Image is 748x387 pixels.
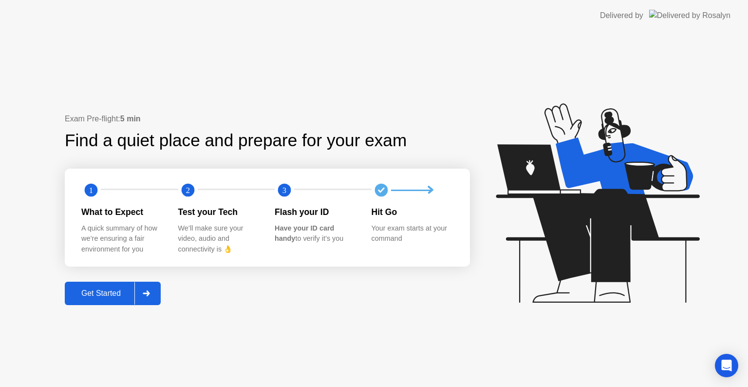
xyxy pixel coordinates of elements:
button: Get Started [65,282,161,305]
text: 3 [282,186,286,195]
div: What to Expect [81,206,163,218]
div: Open Intercom Messenger [715,354,738,377]
text: 1 [89,186,93,195]
div: Your exam starts at your command [372,223,453,244]
div: We’ll make sure your video, audio and connectivity is 👌 [178,223,260,255]
img: Delivered by Rosalyn [649,10,730,21]
div: Find a quiet place and prepare for your exam [65,128,408,154]
text: 2 [186,186,189,195]
div: Test your Tech [178,206,260,218]
b: Have your ID card handy [275,224,334,243]
div: Exam Pre-flight: [65,113,470,125]
div: Flash your ID [275,206,356,218]
b: 5 min [120,115,141,123]
div: A quick summary of how we’re ensuring a fair environment for you [81,223,163,255]
div: Hit Go [372,206,453,218]
div: Delivered by [600,10,643,21]
div: Get Started [68,289,134,298]
div: to verify it’s you [275,223,356,244]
